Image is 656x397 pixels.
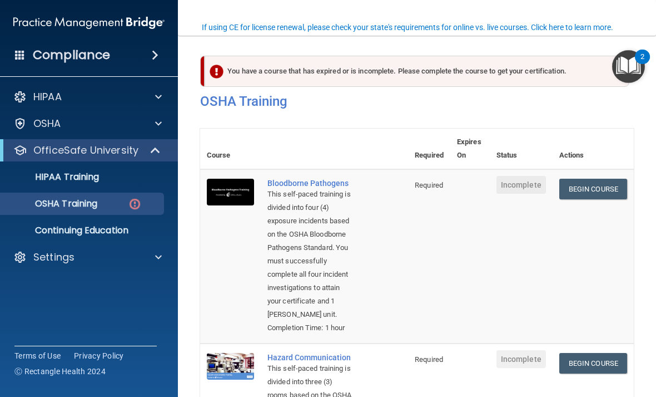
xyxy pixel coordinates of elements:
th: Course [200,129,261,169]
h4: OSHA Training [200,94,634,109]
a: Privacy Policy [74,350,124,361]
a: OfficeSafe University [13,144,161,157]
a: HIPAA [13,90,162,104]
p: OfficeSafe University [33,144,138,157]
th: Expires On [450,129,490,169]
p: Continuing Education [7,225,159,236]
span: Ⓒ Rectangle Health 2024 [14,366,106,377]
p: Settings [33,251,74,264]
p: OSHA Training [7,198,97,209]
h4: Compliance [33,47,110,63]
a: Bloodborne Pathogens [267,179,352,188]
iframe: Drift Widget Chat Controller [464,318,643,362]
a: Begin Course [559,353,627,374]
th: Required [408,129,450,169]
button: Open Resource Center, 2 new notifications [612,50,645,83]
span: Incomplete [496,176,546,194]
button: If using CE for license renewal, please check your state's requirements for online vs. live cours... [200,22,615,33]
p: HIPAA [33,90,62,104]
div: Completion Time: 1 hour [267,321,352,335]
img: danger-circle.6113f641.png [128,197,142,211]
a: Hazard Communication [267,353,352,362]
div: 2 [640,57,644,71]
p: OSHA [33,117,61,130]
img: PMB logo [13,12,165,34]
div: You have a course that has expired or is incomplete. Please complete the course to get your certi... [205,56,629,87]
img: exclamation-circle-solid-danger.72ef9ffc.png [210,65,223,79]
div: This self-paced training is divided into four (4) exposure incidents based on the OSHA Bloodborne... [267,188,352,321]
th: Status [490,129,553,169]
a: Begin Course [559,179,627,199]
span: Required [415,355,443,364]
th: Actions [553,129,634,169]
div: If using CE for license renewal, please check your state's requirements for online vs. live cours... [202,23,613,31]
span: Required [415,181,443,189]
p: HIPAA Training [7,171,99,183]
a: Settings [13,251,162,264]
a: Terms of Use [14,350,61,361]
a: OSHA [13,117,162,130]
